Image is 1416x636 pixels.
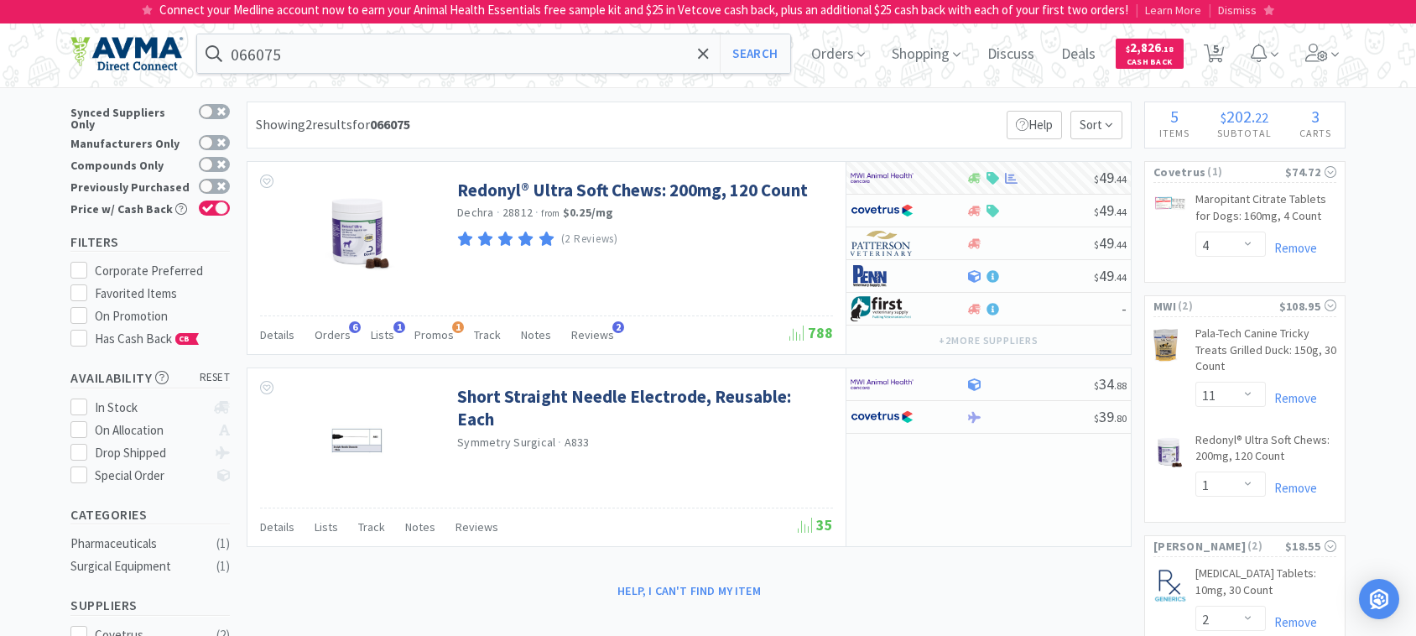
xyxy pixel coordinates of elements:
input: Search by item, sku, manufacturer, ingredient, size... [197,34,790,73]
div: Open Intercom Messenger [1359,579,1399,619]
span: Notes [521,327,551,342]
span: $ [1126,44,1130,55]
span: 2 [612,321,624,333]
a: Pala-Tech Canine Tricky Treats Grilled Duck: 150g, 30 Count [1195,326,1336,382]
a: Discuss [981,47,1041,62]
button: Help, I can't find my item [607,576,771,605]
span: 35 [798,515,833,534]
div: $74.72 [1285,163,1336,181]
span: $ [1094,271,1099,284]
img: f6b2451649754179b5b4e0c70c3f7cb0_2.png [851,372,914,397]
div: ( 1 ) [216,556,230,576]
span: Dismiss [1218,3,1257,18]
a: Symmetry Surgical [457,435,555,450]
span: Orders [804,20,872,87]
span: . 44 [1114,206,1127,218]
div: $108.95 [1279,297,1336,315]
div: Synced Suppliers Only [70,104,190,130]
div: Pharmaceuticals [70,534,206,554]
span: 39 [1094,407,1127,426]
a: Redonyl® Ultra Soft Chews: 200mg, 120 Count [457,179,808,201]
a: Remove [1266,614,1317,630]
div: Compounds Only [70,157,190,171]
span: Track [358,519,385,534]
span: Lists [371,327,394,342]
span: . 44 [1114,271,1127,284]
span: Deals [1054,20,1102,87]
span: Promos [414,327,454,342]
span: . 44 [1114,238,1127,251]
a: Short Straight Needle Electrode, Reusable: Each [457,385,829,431]
span: Cash Back [1126,58,1174,69]
span: 202 [1226,106,1252,127]
span: 5 [1213,15,1219,82]
a: Remove [1266,240,1317,256]
div: . [1203,108,1285,125]
div: Favorited Items [95,284,231,304]
a: Deals [1054,47,1102,62]
span: 6 [349,321,361,333]
h5: Filters [70,232,230,252]
span: Discuss [981,20,1041,87]
span: Learn More [1145,3,1201,18]
a: Remove [1266,480,1317,496]
span: from [541,207,560,219]
span: Orders [315,327,351,342]
span: | [1135,2,1138,18]
span: 788 [789,323,833,342]
span: $ [1094,173,1099,185]
span: Track [474,327,501,342]
h5: Availability [70,368,230,388]
div: ( 1 ) [216,534,230,554]
span: | [1208,2,1211,18]
span: Has Cash Back [95,331,200,347]
span: · [558,435,561,450]
img: 0eeb2c6895814d0b946a3228b1d773ec_430880.jpeg [1153,569,1187,602]
img: 7fa6ad4269fd4062b67181a1229aa0fb_320371.jpeg [302,385,411,494]
span: · [535,205,539,220]
span: 34 [1094,374,1127,394]
div: Manufacturers Only [70,135,190,149]
span: Reviews [571,327,614,342]
span: Reviews [456,519,498,534]
span: ( 2 ) [1246,538,1285,555]
div: Showing 2 results [256,114,410,136]
span: · [497,205,500,220]
span: ( 2 ) [1176,298,1279,315]
div: Special Order [95,466,206,486]
img: 67d67680309e4a0bb49a5ff0391dcc42_6.png [851,296,914,321]
h4: Subtotal [1203,125,1285,141]
span: 22 [1255,109,1268,126]
span: 2,826 [1126,39,1174,55]
button: Search [720,34,789,73]
span: 28812 [502,205,533,220]
h5: Suppliers [70,596,230,615]
span: reset [200,369,231,387]
a: Maropitant Citrate Tablets for Dogs: 160mg, 4 Count [1195,191,1336,231]
h5: Categories [70,505,230,524]
span: 5 [1170,106,1179,127]
span: . 88 [1114,379,1127,392]
a: [MEDICAL_DATA] Tablets: 10mg, 30 Count [1195,566,1336,605]
span: 1 [393,321,405,333]
span: . 44 [1114,173,1127,185]
span: Sort [1070,111,1122,139]
img: e1133ece90fa4a959c5ae41b0808c578_9.png [851,263,914,289]
div: On Allocation [95,420,206,441]
h4: Items [1145,125,1203,141]
a: Remove [1266,390,1317,406]
span: Details [260,327,294,342]
a: $2,826.18Cash Back [1116,31,1184,76]
img: 77fca1acd8b6420a9015268ca798ef17_1.png [851,198,914,223]
span: [PERSON_NAME] [1153,537,1246,555]
span: 1 [452,321,464,333]
img: 58ac140a2f5045cc902695880571a697_396238.png [1153,329,1178,362]
img: b1f40648fc6d43638642a932f14e4bd5_340159.jpg [302,179,411,288]
button: +2more suppliers [930,329,1047,352]
img: f5e969b455434c6296c6d81ef179fa71_3.png [851,231,914,256]
strong: 066075 [370,116,410,133]
p: Help [1007,111,1062,139]
img: 2cd0bc34c7274e84833df1a7bf34b017_588362.png [1153,195,1187,211]
h4: Carts [1285,125,1345,141]
span: ( 1 ) [1205,164,1285,180]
